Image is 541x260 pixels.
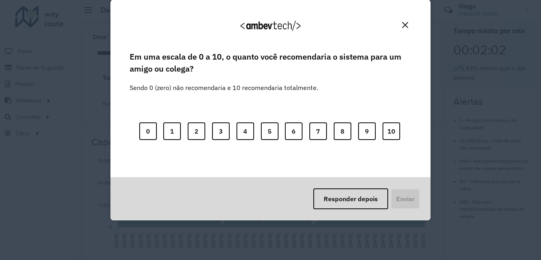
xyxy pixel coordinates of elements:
[188,122,205,140] button: 2
[309,122,327,140] button: 7
[163,122,181,140] button: 1
[285,122,303,140] button: 6
[240,21,301,31] img: Logo Ambevtech
[334,122,351,140] button: 8
[130,73,318,92] label: Sendo 0 (zero) não recomendaria e 10 recomendaria totalmente.
[358,122,376,140] button: 9
[313,188,388,209] button: Responder depois
[399,19,411,31] button: Close
[383,122,400,140] button: 10
[261,122,279,140] button: 5
[139,122,157,140] button: 0
[130,51,411,75] label: Em uma escala de 0 a 10, o quanto você recomendaria o sistema para um amigo ou colega?
[212,122,230,140] button: 3
[236,122,254,140] button: 4
[402,22,408,28] img: Close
